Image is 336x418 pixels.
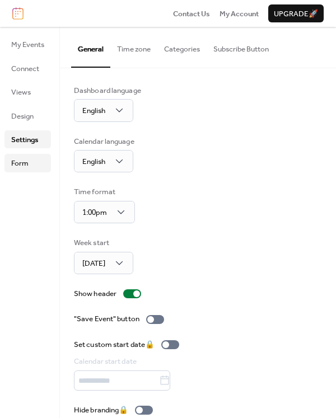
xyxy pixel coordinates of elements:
[82,256,105,271] span: [DATE]
[4,154,51,172] a: Form
[274,8,318,20] span: Upgrade 🚀
[74,136,134,147] div: Calendar language
[11,63,39,74] span: Connect
[74,313,139,325] div: "Save Event" button
[11,39,44,50] span: My Events
[74,288,116,299] div: Show header
[4,59,51,77] a: Connect
[74,237,131,248] div: Week start
[110,27,157,66] button: Time zone
[12,7,24,20] img: logo
[4,130,51,148] a: Settings
[74,85,141,96] div: Dashboard language
[71,27,110,67] button: General
[74,186,133,198] div: Time format
[4,107,51,125] a: Design
[157,27,207,66] button: Categories
[207,27,276,66] button: Subscribe Button
[11,158,29,169] span: Form
[82,104,105,118] span: English
[11,87,31,98] span: Views
[4,83,51,101] a: Views
[173,8,210,20] span: Contact Us
[82,154,105,169] span: English
[4,35,51,53] a: My Events
[268,4,324,22] button: Upgrade🚀
[82,205,107,220] span: 1:00pm
[220,8,259,20] span: My Account
[11,111,34,122] span: Design
[11,134,38,145] span: Settings
[173,8,210,19] a: Contact Us
[220,8,259,19] a: My Account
